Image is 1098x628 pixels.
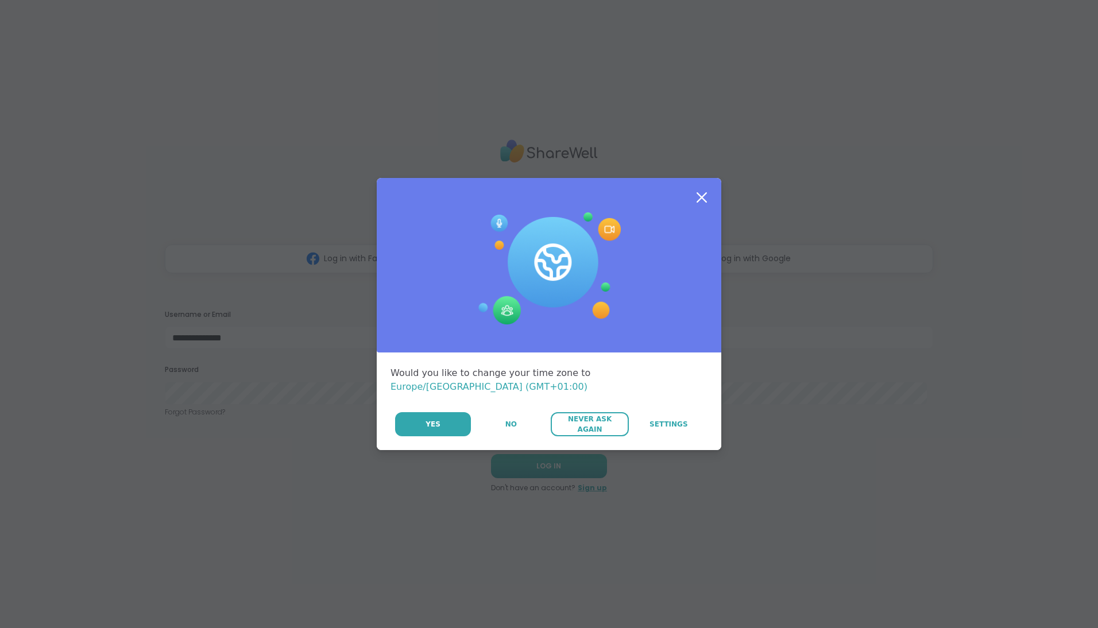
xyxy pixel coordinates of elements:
[426,419,440,429] span: Yes
[472,412,550,436] button: No
[505,419,517,429] span: No
[395,412,471,436] button: Yes
[630,412,707,436] a: Settings
[391,381,587,392] span: Europe/[GEOGRAPHIC_DATA] (GMT+01:00)
[556,414,623,435] span: Never Ask Again
[551,412,628,436] button: Never Ask Again
[391,366,707,394] div: Would you like to change your time zone to
[477,212,621,325] img: Session Experience
[649,419,688,429] span: Settings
